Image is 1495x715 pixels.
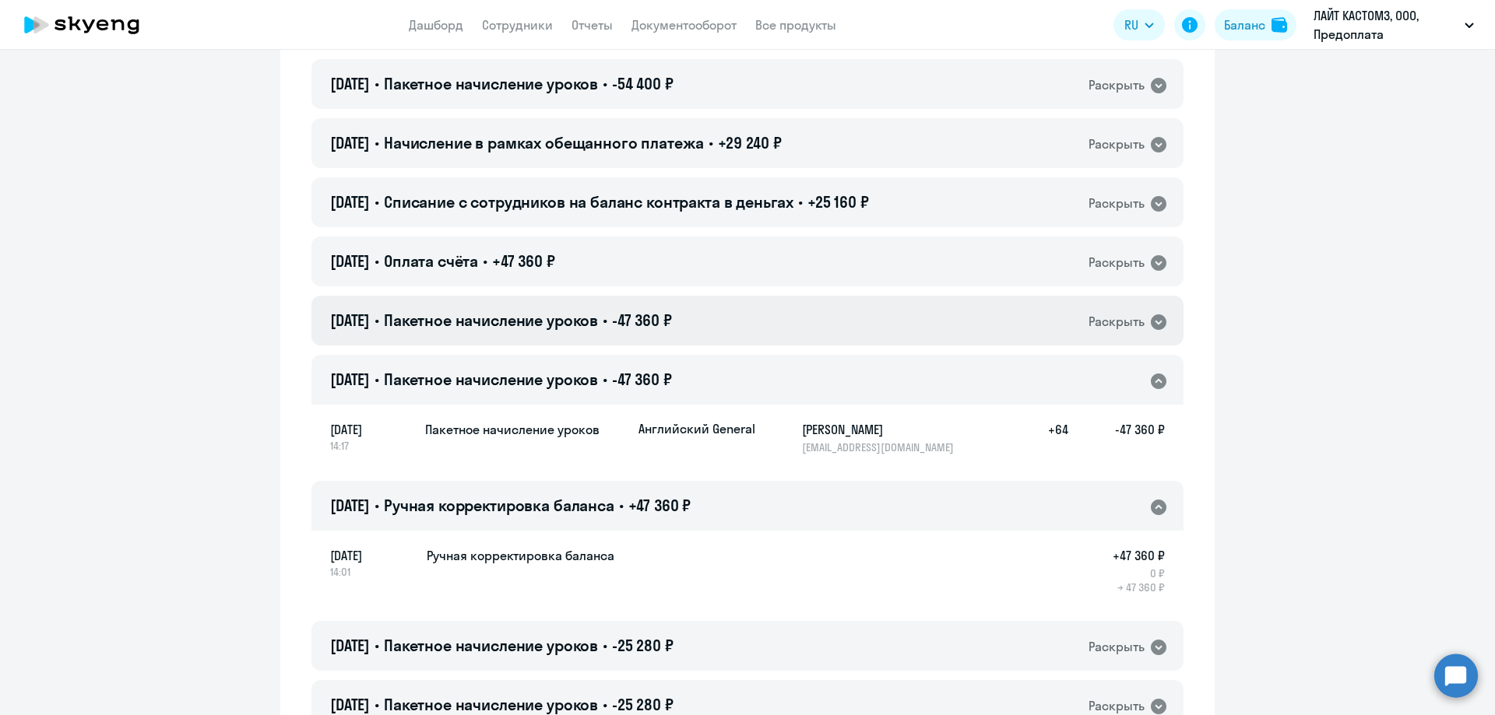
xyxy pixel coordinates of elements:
[798,192,803,212] span: •
[718,133,782,152] span: +29 240 ₽
[802,440,962,454] p: [EMAIL_ADDRESS][DOMAIN_NAME]
[375,192,379,212] span: •
[330,192,370,212] span: [DATE]
[603,636,607,655] span: •
[1089,312,1145,331] div: Раскрыть
[483,251,487,271] span: •
[384,695,598,714] span: Пакетное начисление уроков
[330,74,370,93] span: [DATE]
[1124,16,1138,34] span: RU
[612,695,674,714] span: -25 280 ₽
[1113,9,1165,40] button: RU
[330,370,370,389] span: [DATE]
[802,420,962,439] h5: [PERSON_NAME]
[330,133,370,152] span: [DATE]
[1089,253,1145,272] div: Раскрыть
[572,17,613,33] a: Отчеты
[603,370,607,389] span: •
[330,420,413,439] span: [DATE]
[1224,16,1265,34] div: Баланс
[330,695,370,714] span: [DATE]
[330,565,414,579] span: 14:01
[375,695,379,714] span: •
[603,74,607,93] span: •
[330,496,370,515] span: [DATE]
[1113,580,1165,594] p: → 47 360 ₽
[384,251,478,271] span: Оплата счёта
[384,74,598,93] span: Пакетное начисление уроков
[1272,17,1287,33] img: balance
[628,496,691,515] span: +47 360 ₽
[375,636,379,655] span: •
[1089,194,1145,213] div: Раскрыть
[612,636,674,655] span: -25 280 ₽
[1113,546,1165,565] h5: +47 360 ₽
[330,251,370,271] span: [DATE]
[384,310,598,330] span: Пакетное начисление уроков
[612,310,672,330] span: -47 360 ₽
[603,695,607,714] span: •
[1018,420,1068,454] h5: +64
[384,192,793,212] span: Списание с сотрудников на баланс контракта в деньгах
[1306,6,1482,44] button: ЛАЙТ КАСТОМЗ, ООО, Предоплата
[612,74,674,93] span: -54 400 ₽
[1314,6,1458,44] p: ЛАЙТ КАСТОМЗ, ООО, Предоплата
[375,370,379,389] span: •
[631,17,737,33] a: Документооборот
[375,310,379,330] span: •
[603,310,607,330] span: •
[709,133,713,152] span: •
[427,546,614,565] h5: Ручная корректировка баланса
[755,17,836,33] a: Все продукты
[330,439,413,453] span: 14:17
[612,370,672,389] span: -47 360 ₽
[375,496,379,515] span: •
[409,17,463,33] a: Дашборд
[807,192,869,212] span: +25 160 ₽
[384,496,614,515] span: Ручная корректировка баланса
[384,636,598,655] span: Пакетное начисление уроков
[619,496,624,515] span: •
[375,74,379,93] span: •
[384,133,704,152] span: Начисление в рамках обещанного платежа
[1089,135,1145,154] div: Раскрыть
[492,251,555,271] span: +47 360 ₽
[330,636,370,655] span: [DATE]
[638,420,755,437] p: Английский General
[482,17,553,33] a: Сотрудники
[1215,9,1296,40] button: Балансbalance
[384,370,598,389] span: Пакетное начисление уроков
[375,133,379,152] span: •
[1089,637,1145,657] div: Раскрыть
[1113,566,1165,580] p: 0 ₽
[375,251,379,271] span: •
[1089,75,1145,95] div: Раскрыть
[330,310,370,330] span: [DATE]
[1068,420,1165,454] h5: -47 360 ₽
[425,420,626,439] h5: Пакетное начисление уроков
[330,546,414,565] span: [DATE]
